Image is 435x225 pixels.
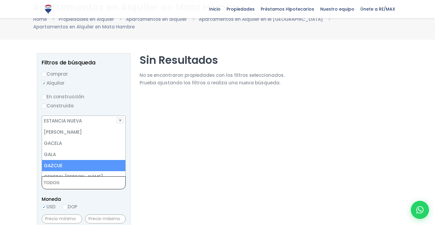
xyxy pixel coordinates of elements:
label: En construcción [42,93,126,100]
h2: Sin Resultados [140,53,285,67]
li: GAZCUE [42,160,125,171]
label: Construida [42,102,126,109]
input: DOP [63,205,68,210]
p: No se encontraron propiedades con los filtros seleccionados. Prueba ajustando los filtros o reali... [140,71,285,86]
span: Moneda [42,195,126,203]
a: Home [33,16,47,22]
a: Apartamentos en alquiler [126,16,187,22]
li: GENERAL [PERSON_NAME] [42,171,125,182]
input: Construida [42,104,47,109]
input: Precio mínimo [42,214,82,223]
img: Logo de REMAX [43,4,53,15]
a: Apartamentos en Alquiler en el [GEOGRAPHIC_DATA] [199,16,323,22]
li: [PERSON_NAME] [42,126,125,138]
span: Únete a RE/MAX [357,5,398,14]
span: Propiedades [224,5,258,14]
li: ESTANCIA NUEVA [42,115,125,126]
input: USD [42,205,47,210]
input: En construcción [42,95,47,99]
input: Alquilar [42,81,47,86]
li: GALA [42,149,125,160]
input: Precio máximo [85,214,126,223]
label: Alquilar [42,79,126,87]
h2: Filtros de búsqueda [42,60,126,66]
span: Inicio [206,5,224,14]
label: Comprar [42,70,126,78]
span: Nuestro equipo [317,5,357,14]
span: Préstamos Hipotecarios [258,5,317,14]
a: Propiedades en Alquiler [59,16,114,22]
li: Apartamentos en Alquiler en Mata Hambre [33,23,135,31]
input: Comprar [42,72,47,77]
label: DOP [63,203,77,210]
label: USD [42,203,56,210]
li: GACELA [42,138,125,149]
button: ✕ [117,117,124,123]
textarea: Search [42,177,101,190]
